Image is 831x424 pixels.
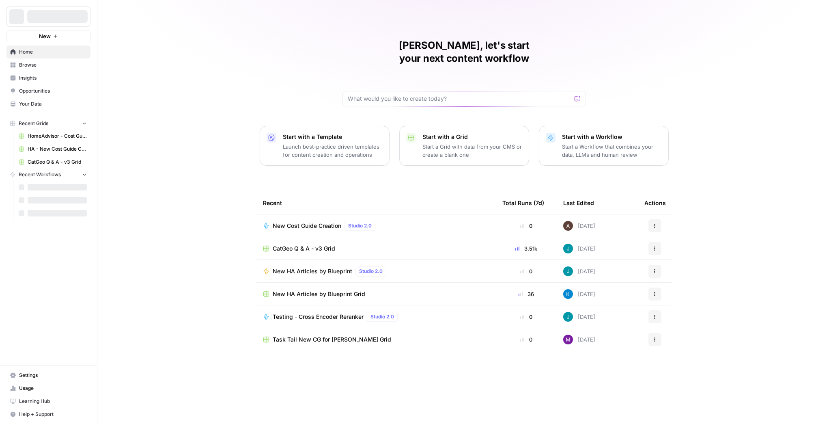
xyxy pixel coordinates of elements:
h1: [PERSON_NAME], let's start your next content workflow [342,39,586,65]
div: 0 [502,222,550,230]
a: HomeAdvisor - Cost Guide Updates [15,130,90,143]
div: 3.51k [502,244,550,253]
button: Recent Grids [6,117,90,130]
div: [DATE] [563,266,595,276]
a: Testing - Cross Encoder RerankerStudio 2.0 [263,312,489,322]
span: Insights [19,74,87,82]
a: Learning Hub [6,395,90,408]
button: Start with a GridStart a Grid with data from your CMS or create a blank one [399,126,529,166]
span: New HA Articles by Blueprint Grid [273,290,365,298]
span: Studio 2.0 [359,268,383,275]
div: Last Edited [563,192,594,214]
span: Recent Workflows [19,171,61,178]
span: Usage [19,385,87,392]
div: [DATE] [563,289,595,299]
div: [DATE] [563,244,595,253]
a: CatGeo Q & A - v3 Grid [263,244,489,253]
div: 0 [502,335,550,344]
span: Your Data [19,100,87,108]
span: Task Tail New CG for [PERSON_NAME] Grid [273,335,391,344]
span: HA - New Cost Guide Creation Grid [28,145,87,153]
img: gsxx783f1ftko5iaboo3rry1rxa5 [563,312,573,322]
button: Start with a TemplateLaunch best-practice driven templates for content creation and operations [260,126,390,166]
a: Task Tail New CG for [PERSON_NAME] Grid [263,335,489,344]
a: New Cost Guide CreationStudio 2.0 [263,221,489,231]
span: Browse [19,61,87,69]
a: Your Data [6,97,90,110]
a: HA - New Cost Guide Creation Grid [15,143,90,156]
span: New HA Articles by Blueprint [273,267,352,275]
span: Studio 2.0 [348,222,372,229]
a: Usage [6,382,90,395]
span: Testing - Cross Encoder Reranker [273,313,364,321]
button: Help + Support [6,408,90,421]
button: Recent Workflows [6,169,90,181]
span: New [39,32,51,40]
span: Learning Hub [19,398,87,405]
img: gsxx783f1ftko5iaboo3rry1rxa5 [563,266,573,276]
a: Opportunities [6,84,90,97]
a: New HA Articles by BlueprintStudio 2.0 [263,266,489,276]
div: Total Runs (7d) [502,192,544,214]
a: Insights [6,71,90,84]
div: 0 [502,313,550,321]
p: Start with a Template [283,133,383,141]
div: [DATE] [563,312,595,322]
span: CatGeo Q & A - v3 Grid [273,244,335,253]
div: Actions [644,192,666,214]
span: Recent Grids [19,120,48,127]
p: Start a Workflow that combines your data, LLMs and human review [562,143,662,159]
div: 36 [502,290,550,298]
div: [DATE] [563,221,595,231]
p: Start with a Workflow [562,133,662,141]
div: [DATE] [563,335,595,344]
img: wtbmvrjo3qvncyiyitl6zoukl9gz [563,221,573,231]
button: New [6,30,90,42]
span: Settings [19,372,87,379]
span: New Cost Guide Creation [273,222,341,230]
span: CatGeo Q & A - v3 Grid [28,158,87,166]
a: New HA Articles by Blueprint Grid [263,290,489,298]
div: Recent [263,192,489,214]
img: 2tpfked42t1e3e12hiit98ie086g [563,335,573,344]
div: 0 [502,267,550,275]
p: Start with a Grid [422,133,522,141]
img: 1qz8yyhxcxooj369xy6o715b8lc4 [563,289,573,299]
p: Start a Grid with data from your CMS or create a blank one [422,143,522,159]
span: Opportunities [19,87,87,95]
input: What would you like to create today? [348,95,571,103]
p: Launch best-practice driven templates for content creation and operations [283,143,383,159]
span: Studio 2.0 [370,313,394,320]
span: Home [19,48,87,56]
button: Start with a WorkflowStart a Workflow that combines your data, LLMs and human review [539,126,669,166]
a: Home [6,45,90,58]
img: gsxx783f1ftko5iaboo3rry1rxa5 [563,244,573,253]
span: Help + Support [19,411,87,418]
a: Browse [6,58,90,71]
span: HomeAdvisor - Cost Guide Updates [28,132,87,140]
a: Settings [6,369,90,382]
a: CatGeo Q & A - v3 Grid [15,156,90,169]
